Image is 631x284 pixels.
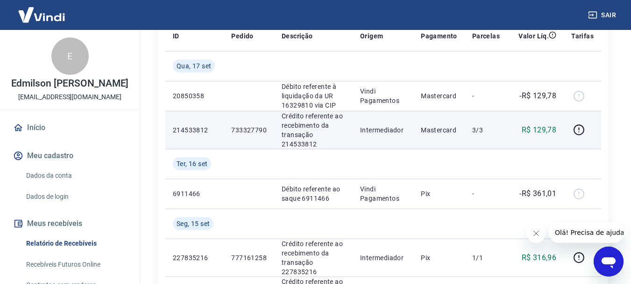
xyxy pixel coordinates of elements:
p: Débito referente à liquidação da UR 16329810 via CIP [282,82,345,110]
iframe: Fechar mensagem [527,224,546,243]
p: Intermediador [360,253,406,262]
p: - [472,189,500,198]
p: Pix [421,189,457,198]
p: Origem [360,31,383,41]
p: Mastercard [421,125,457,135]
p: 733327790 [231,125,267,135]
p: Débito referente ao saque 6911466 [282,184,345,203]
p: 1/1 [472,253,500,262]
p: 20850358 [173,91,216,101]
span: Seg, 15 set [177,219,210,228]
p: Crédito referente ao recebimento da transação 227835216 [282,239,345,277]
span: Olá! Precisa de ajuda? [6,7,78,14]
p: Vindi Pagamentos [360,87,406,105]
p: 777161258 [231,253,267,262]
iframe: Botão para abrir a janela de mensagens [594,247,624,277]
iframe: Mensagem da empresa [549,222,624,243]
a: Dados da conta [22,166,128,185]
p: 3/3 [472,125,500,135]
span: Qua, 17 set [177,61,211,71]
p: Descrição [282,31,313,41]
img: Vindi [11,0,72,29]
p: -R$ 361,01 [519,188,556,199]
button: Sair [586,7,620,24]
p: 6911466 [173,189,216,198]
p: Intermediador [360,125,406,135]
p: -R$ 129,78 [519,90,556,102]
span: Ter, 16 set [177,159,207,168]
button: Meus recebíveis [11,213,128,234]
p: [EMAIL_ADDRESS][DOMAIN_NAME] [18,92,121,102]
p: Edmilson [PERSON_NAME] [11,79,129,88]
div: E [51,37,89,75]
a: Dados de login [22,187,128,206]
p: Tarifas [571,31,594,41]
p: - [472,91,500,101]
a: Recebíveis Futuros Online [22,255,128,274]
p: Crédito referente ao recebimento da transação 214533812 [282,111,345,149]
p: Pedido [231,31,253,41]
p: Vindi Pagamentos [360,184,406,203]
p: Pix [421,253,457,262]
a: Início [11,117,128,138]
p: Parcelas [472,31,500,41]
p: 214533812 [173,125,216,135]
p: Pagamento [421,31,457,41]
p: R$ 316,96 [522,252,557,263]
p: ID [173,31,179,41]
a: Relatório de Recebíveis [22,234,128,253]
p: 227835216 [173,253,216,262]
p: Valor Líq. [518,31,549,41]
button: Meu cadastro [11,146,128,166]
p: R$ 129,78 [522,124,557,136]
p: Mastercard [421,91,457,101]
